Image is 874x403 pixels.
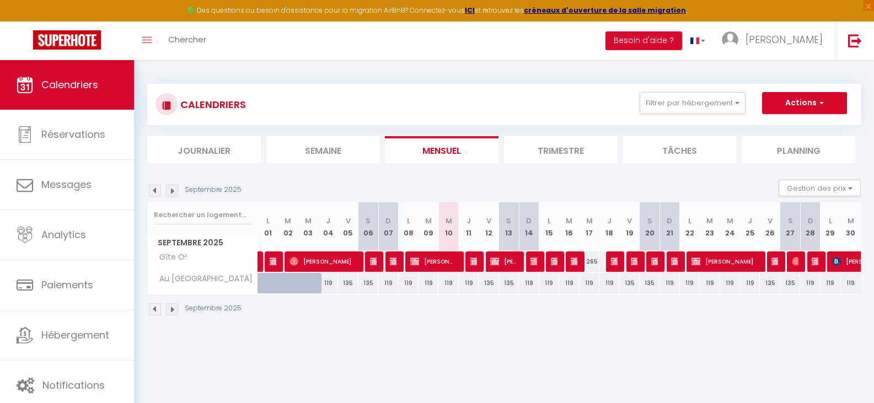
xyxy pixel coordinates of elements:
[258,202,278,251] th: 01
[640,273,659,293] div: 135
[378,202,398,251] th: 07
[779,180,861,196] button: Gestion des prix
[580,273,599,293] div: 119
[318,202,338,251] th: 04
[768,216,773,226] abbr: V
[459,202,479,251] th: 11
[358,202,378,251] th: 06
[467,216,471,226] abbr: J
[780,273,800,293] div: 135
[848,34,862,47] img: logout
[667,216,672,226] abbr: D
[346,216,351,226] abbr: V
[722,31,738,48] img: ...
[266,216,270,226] abbr: L
[399,202,419,251] th: 08
[840,202,861,251] th: 30
[385,216,391,226] abbr: D
[571,251,577,272] span: [PERSON_NAME]
[470,251,477,272] span: [PERSON_NAME]
[706,216,713,226] abbr: M
[149,251,191,264] span: Gîte O²
[278,202,298,251] th: 02
[506,216,511,226] abbr: S
[326,216,330,226] abbr: J
[742,136,855,163] li: Planning
[258,251,264,272] a: [PERSON_NAME]
[611,251,618,272] span: [PERSON_NAME]
[640,202,659,251] th: 20
[605,31,682,50] button: Besoin d'aide ?
[659,202,679,251] th: 21
[780,202,800,251] th: 27
[526,216,532,226] abbr: D
[771,251,778,272] span: [PERSON_NAME]
[419,202,438,251] th: 09
[358,273,378,293] div: 135
[479,202,498,251] th: 12
[551,251,557,272] span: [PERSON_NAME]
[425,216,432,226] abbr: M
[419,273,438,293] div: 119
[619,273,639,293] div: 135
[760,273,780,293] div: 135
[599,202,619,251] th: 18
[410,251,457,272] span: [PERSON_NAME]
[366,216,371,226] abbr: S
[586,216,593,226] abbr: M
[147,136,261,163] li: Journalier
[714,22,837,60] a: ... [PERSON_NAME]
[607,216,612,226] abbr: J
[812,251,818,272] span: [PERSON_NAME]
[499,273,519,293] div: 135
[808,216,813,226] abbr: D
[647,216,652,226] abbr: S
[821,202,840,251] th: 29
[465,6,475,15] strong: ICI
[41,178,92,191] span: Messages
[539,202,559,251] th: 15
[41,328,109,342] span: Hébergement
[499,202,519,251] th: 13
[740,273,760,293] div: 119
[459,273,479,293] div: 119
[438,202,458,251] th: 10
[178,92,246,117] h3: CALENDRIERS
[680,202,700,251] th: 22
[41,127,105,141] span: Réservations
[748,216,752,226] abbr: J
[407,216,410,226] abbr: L
[848,216,854,226] abbr: M
[338,202,358,251] th: 05
[580,251,599,272] div: 265
[285,216,291,226] abbr: M
[762,92,847,114] button: Actions
[41,78,98,92] span: Calendriers
[446,216,452,226] abbr: M
[42,378,105,392] span: Notifications
[378,273,398,293] div: 119
[640,92,746,114] button: Filtrer par hébergement
[385,136,498,163] li: Mensuel
[548,216,551,226] abbr: L
[727,216,733,226] abbr: M
[700,202,720,251] th: 23
[691,251,758,272] span: [PERSON_NAME]
[627,216,632,226] abbr: V
[680,273,700,293] div: 119
[185,185,242,195] p: Septembre 2025
[266,136,380,163] li: Semaine
[438,273,458,293] div: 119
[486,216,491,226] abbr: V
[338,273,358,293] div: 135
[619,202,639,251] th: 19
[821,273,840,293] div: 119
[524,6,686,15] strong: créneaux d'ouverture de la salle migration
[792,251,798,272] span: [PERSON_NAME]
[599,273,619,293] div: 119
[490,251,517,272] span: [PERSON_NAME]
[580,202,599,251] th: 17
[800,273,820,293] div: 119
[623,136,737,163] li: Tâches
[800,202,820,251] th: 28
